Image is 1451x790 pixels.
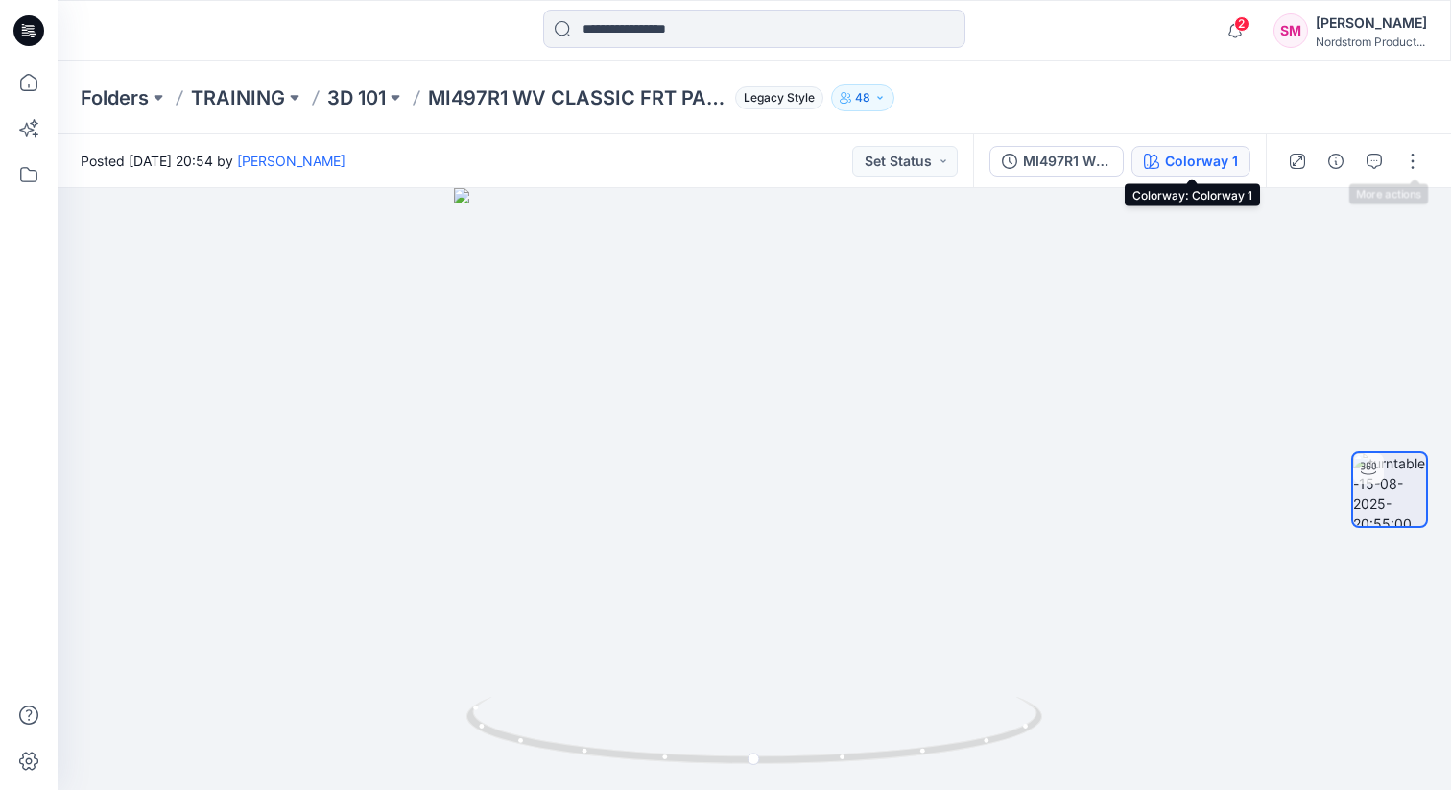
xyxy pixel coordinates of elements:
button: MI497R1 WV CLASSIC FRT PANT [989,146,1124,177]
span: Posted [DATE] 20:54 by [81,151,345,171]
img: turntable-15-08-2025-20:55:00 [1353,453,1426,526]
button: Colorway 1 [1131,146,1250,177]
div: [PERSON_NAME] [1316,12,1427,35]
span: Legacy Style [735,86,823,109]
span: 2 [1234,16,1249,32]
div: MI497R1 WV CLASSIC FRT PANT [1023,151,1111,172]
p: MI497R1 WV CLASSIC FRT PANT [428,84,727,111]
p: 48 [855,87,870,108]
a: TRAINING [191,84,285,111]
a: 3D 101 [327,84,386,111]
div: Nordstrom Product... [1316,35,1427,49]
a: [PERSON_NAME] [237,153,345,169]
div: SM [1273,13,1308,48]
button: Details [1320,146,1351,177]
button: Legacy Style [727,84,823,111]
div: Colorway 1 [1165,151,1238,172]
a: Folders [81,84,149,111]
button: 48 [831,84,894,111]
